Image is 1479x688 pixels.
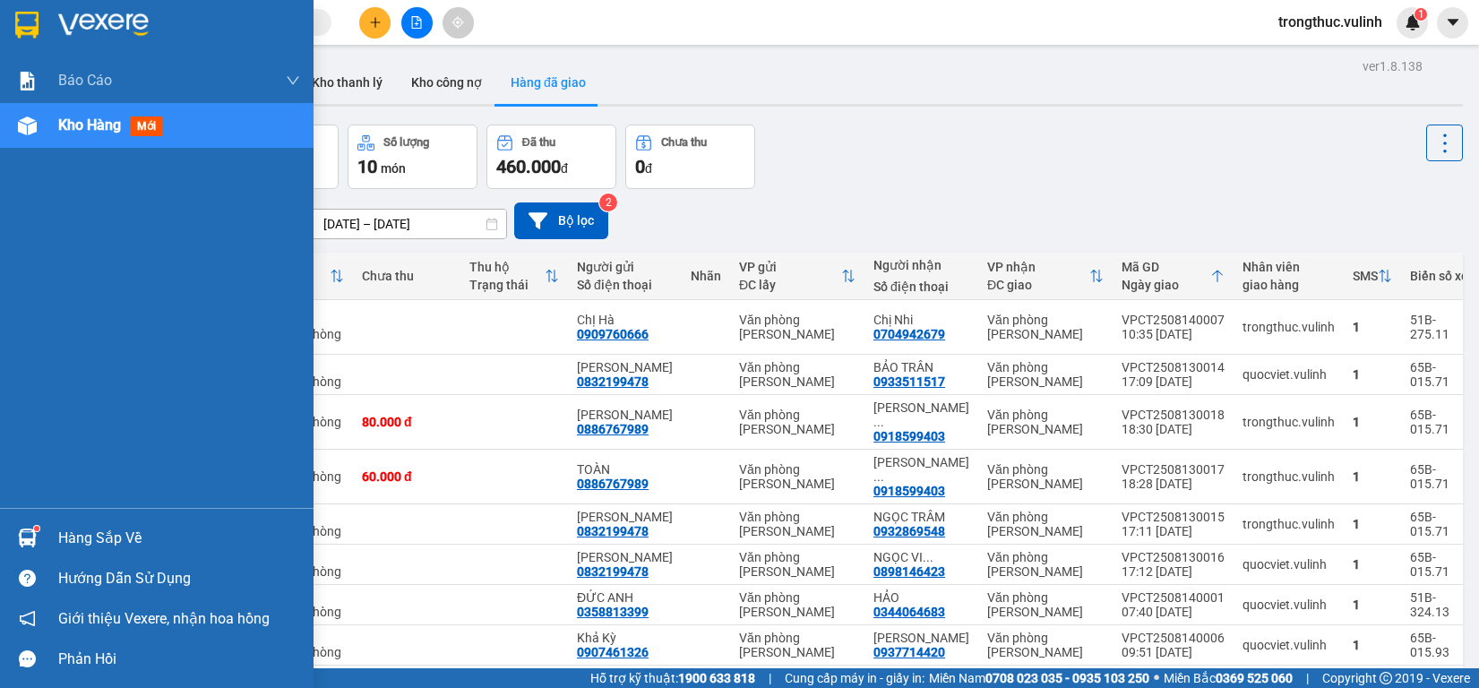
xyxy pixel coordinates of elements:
span: mới [130,116,163,136]
div: BẢO TRÂN [873,360,969,374]
div: 65B-015.71 [1410,510,1468,538]
div: Biển số xe [1410,269,1468,283]
div: NGUYỄN ĐẮC TOÀN [577,408,673,422]
div: VPCT2508130016 [1122,550,1225,564]
strong: 1900 633 818 [678,671,755,685]
div: quocviet.vulinh [1243,557,1335,572]
img: logo-vxr [15,12,39,39]
div: 1 [1353,557,1392,572]
input: Select a date range. [311,210,506,238]
div: VPCT2508130018 [1122,408,1225,422]
span: ... [923,550,933,564]
div: NGỌC TRÂM [873,510,969,524]
img: solution-icon [18,72,37,90]
button: Kho công nợ [397,61,496,104]
div: Văn phòng [PERSON_NAME] [987,360,1104,389]
button: aim [443,7,474,39]
th: Toggle SortBy [978,253,1113,300]
div: Văn phòng [PERSON_NAME] [987,462,1104,491]
span: Giới thiệu Vexere, nhận hoa hồng [58,607,270,630]
sup: 2 [599,193,617,211]
div: 18:28 [DATE] [1122,477,1225,491]
div: 17:11 [DATE] [1122,524,1225,538]
div: 1 [1353,415,1392,429]
div: 0832199478 [577,374,649,389]
span: Miền Bắc [1164,668,1293,688]
div: quocviet.vulinh [1243,598,1335,612]
span: Cung cấp máy in - giấy in: [785,668,924,688]
div: NGỌC MINH [577,360,673,374]
div: 0358813399 [577,605,649,619]
th: Toggle SortBy [730,253,864,300]
div: 1 [1353,320,1392,334]
button: plus [359,7,391,39]
div: VPCT2508130014 [1122,360,1225,374]
div: trongthuc.vulinh [1243,415,1335,429]
div: Số điện thoại [873,279,969,294]
strong: 0369 525 060 [1216,671,1293,685]
div: ĐC lấy [739,278,841,292]
div: 17:12 [DATE] [1122,564,1225,579]
div: 0918599403 [873,429,945,443]
button: caret-down [1437,7,1468,39]
div: Văn phòng [PERSON_NAME] [739,313,856,341]
div: Thanh Thanh [873,631,969,645]
div: Văn phòng [PERSON_NAME] [987,590,1104,619]
div: Người gửi [577,260,673,274]
div: 65B-015.71 [1410,550,1468,579]
div: 65B-015.93 [1410,631,1468,659]
div: 1 [1353,517,1392,531]
div: 60.000 đ [362,469,451,484]
div: Văn phòng [PERSON_NAME] [987,510,1104,538]
th: Toggle SortBy [1113,253,1234,300]
div: 0933511517 [873,374,945,389]
span: Kho hàng [58,116,121,133]
div: 0344064683 [873,605,945,619]
div: VP gửi [739,260,841,274]
div: Số điện thoại [577,278,673,292]
div: giao hàng [1243,278,1335,292]
div: 0886767989 [577,477,649,491]
button: Hàng đã giao [496,61,600,104]
div: 07:40 [DATE] [1122,605,1225,619]
div: Khả Kỳ [577,631,673,645]
div: trongthuc.vulinh [1243,517,1335,531]
div: 0704942679 [873,327,945,341]
div: VPCT2508140007 [1122,313,1225,327]
span: trongthuc.vulinh [1264,11,1397,33]
span: question-circle [19,570,36,587]
div: 0832199478 [577,564,649,579]
div: ĐC giao [987,278,1089,292]
div: Văn phòng [PERSON_NAME] [739,462,856,491]
div: VPCT2508130017 [1122,462,1225,477]
div: Nhãn [691,269,721,283]
div: 0886767989 [577,422,649,436]
div: Chưa thu [362,269,451,283]
div: 1 [1353,638,1392,652]
div: NGỌC MINH [577,510,673,524]
button: Số lượng10món [348,125,477,189]
button: Đã thu460.000đ [486,125,616,189]
div: 1 [1353,598,1392,612]
img: warehouse-icon [18,116,37,135]
div: 0832199478 [577,524,649,538]
div: Mã GD [1122,260,1210,274]
div: 80.000 đ [362,415,451,429]
div: 0898146423 [873,564,945,579]
span: notification [19,610,36,627]
sup: 1 [1415,8,1427,21]
th: Toggle SortBy [460,253,568,300]
div: ĐỨC ANH [577,590,673,605]
span: đ [561,161,568,176]
span: ⚪️ [1154,675,1159,682]
span: down [286,73,300,88]
div: 10:35 [DATE] [1122,327,1225,341]
span: Hỗ trợ kỹ thuật: [590,668,755,688]
span: đ [645,161,652,176]
span: plus [369,16,382,29]
button: Chưa thu0đ [625,125,755,189]
div: 65B-015.71 [1410,462,1468,491]
button: Bộ lọc [514,202,608,239]
div: 1 [1353,367,1392,382]
div: quocviet.vulinh [1243,367,1335,382]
